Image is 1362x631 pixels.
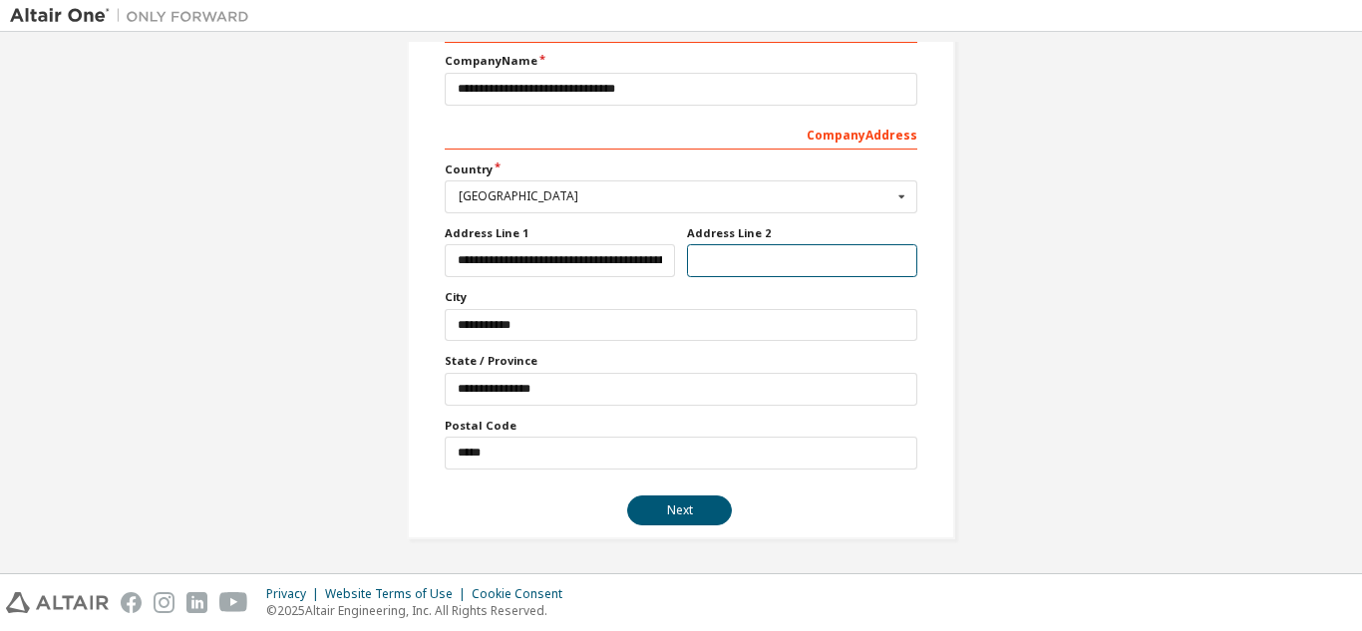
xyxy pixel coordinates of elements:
p: © 2025 Altair Engineering, Inc. All Rights Reserved. [266,602,574,619]
div: [GEOGRAPHIC_DATA] [459,190,892,202]
label: Address Line 2 [687,225,917,241]
label: Postal Code [445,418,917,434]
label: Company Name [445,53,917,69]
img: facebook.svg [121,592,142,613]
label: Country [445,161,917,177]
img: linkedin.svg [186,592,207,613]
div: Website Terms of Use [325,586,472,602]
label: Address Line 1 [445,225,675,241]
div: Privacy [266,586,325,602]
label: State / Province [445,353,917,369]
div: Company Address [445,118,917,150]
div: Cookie Consent [472,586,574,602]
img: instagram.svg [154,592,174,613]
label: City [445,289,917,305]
img: Altair One [10,6,259,26]
img: youtube.svg [219,592,248,613]
img: altair_logo.svg [6,592,109,613]
button: Next [627,495,732,525]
